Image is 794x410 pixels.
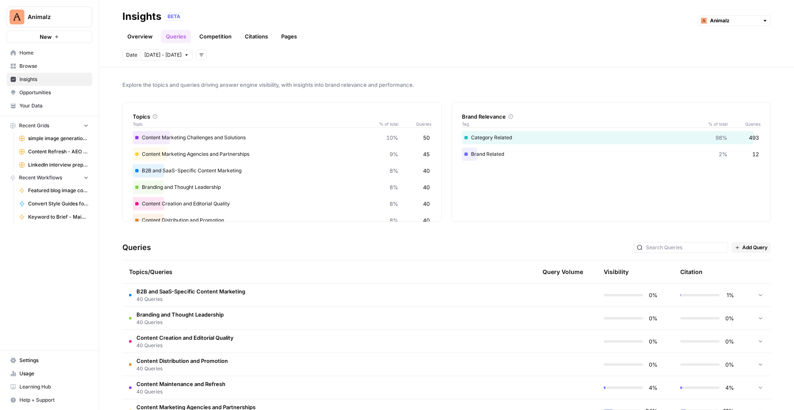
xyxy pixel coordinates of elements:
span: 40 Queries [136,319,224,326]
span: 9% [390,150,398,158]
a: LinkedIn interview preparation Grid [15,158,92,172]
h3: Queries [122,242,151,253]
span: 8% [390,216,398,224]
a: simple image generation nano + gpt Grid [15,132,92,145]
div: Category Related [462,131,761,144]
span: 0% [648,337,658,346]
span: Content Creation and Editorial Quality [136,334,234,342]
span: 493 [749,133,759,142]
div: Content Marketing Challenges and Solutions [133,131,431,144]
span: 0% [648,314,658,322]
input: Animalz [710,17,759,25]
div: Visibility [604,268,629,276]
span: 40 [423,216,430,224]
span: Content Distribution and Promotion [136,357,228,365]
span: Content Refresh - AEO and Keyword improvements [28,148,88,155]
a: Opportunities [7,86,92,99]
span: 0% [725,337,734,346]
span: Queries [398,121,431,127]
span: 40 Queries [136,296,245,303]
a: Insights [7,73,92,86]
span: 2% [719,150,727,158]
span: 0% [648,360,658,369]
button: [DATE] - [DATE] [141,50,193,60]
span: 4% [725,384,734,392]
img: Animalz Logo [10,10,24,24]
span: 98% [715,133,727,142]
span: New [40,33,52,41]
span: Tag [462,121,703,127]
span: Home [19,49,88,57]
div: Citation [680,260,703,283]
a: Learning Hub [7,380,92,393]
span: 12 [752,150,759,158]
span: 40 [423,183,430,191]
span: 1% [725,291,734,299]
span: Animalz [28,13,78,21]
span: 4% [648,384,658,392]
span: Learning Hub [19,383,88,391]
div: Brand Related [462,148,761,161]
a: Your Data [7,99,92,112]
span: 8% [390,200,398,208]
span: Featured blog image concepts [28,187,88,194]
span: [DATE] - [DATE] [144,51,182,59]
div: Branding and Thought Leadership [133,181,431,194]
div: Content Distribution and Promotion [133,214,431,227]
span: Queries [727,121,761,127]
div: Brand Relevance [462,112,761,121]
span: Usage [19,370,88,377]
span: 40 [423,200,430,208]
span: 40 Queries [136,342,234,349]
span: Add Query [742,244,768,251]
a: Overview [122,30,158,43]
span: Opportunities [19,89,88,96]
a: Queries [161,30,191,43]
div: Insights [122,10,161,23]
span: simple image generation nano + gpt Grid [28,135,88,142]
a: Settings [7,354,92,367]
span: Insights [19,76,88,83]
span: Branding and Thought Leadership [136,310,224,319]
span: B2B and SaaS-Specific Content Marketing [136,287,245,296]
span: Content Maintenance and Refresh [136,380,225,388]
button: Workspace: Animalz [7,7,92,27]
a: Content Refresh - AEO and Keyword improvements [15,145,92,158]
a: Competition [194,30,237,43]
span: 8% [390,167,398,175]
a: Keyword to Brief - MaintainX [15,210,92,224]
span: Recent Grids [19,122,49,129]
span: Help + Support [19,396,88,404]
button: Recent Grids [7,119,92,132]
span: LinkedIn interview preparation Grid [28,161,88,169]
div: Content Creation and Editorial Quality [133,197,431,210]
button: Recent Workflows [7,172,92,184]
span: 40 Queries [136,388,225,396]
button: Add Query [732,242,771,253]
a: Pages [276,30,302,43]
span: 0% [725,360,734,369]
button: Help + Support [7,393,92,407]
a: Home [7,46,92,60]
a: Browse [7,60,92,73]
span: 10% [386,133,398,142]
a: Convert Style Guides for LLMs [15,197,92,210]
div: BETA [165,12,183,21]
input: Search Queries [646,243,725,252]
button: New [7,31,92,43]
span: 50 [423,133,430,142]
div: B2B and SaaS-Specific Content Marketing [133,164,431,177]
span: Convert Style Guides for LLMs [28,200,88,207]
span: Explore the topics and queries driving answer engine visibility, with insights into brand relevan... [122,81,771,89]
span: 40 Queries [136,365,228,372]
span: 0% [725,314,734,322]
div: Topics/Queries [129,260,438,283]
span: Settings [19,357,88,364]
a: Usage [7,367,92,380]
a: Citations [240,30,273,43]
div: Content Marketing Agencies and Partnerships [133,148,431,161]
span: Keyword to Brief - MaintainX [28,213,88,221]
div: Topics [133,112,431,121]
span: Query Volume [543,268,583,276]
span: 45 [423,150,430,158]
